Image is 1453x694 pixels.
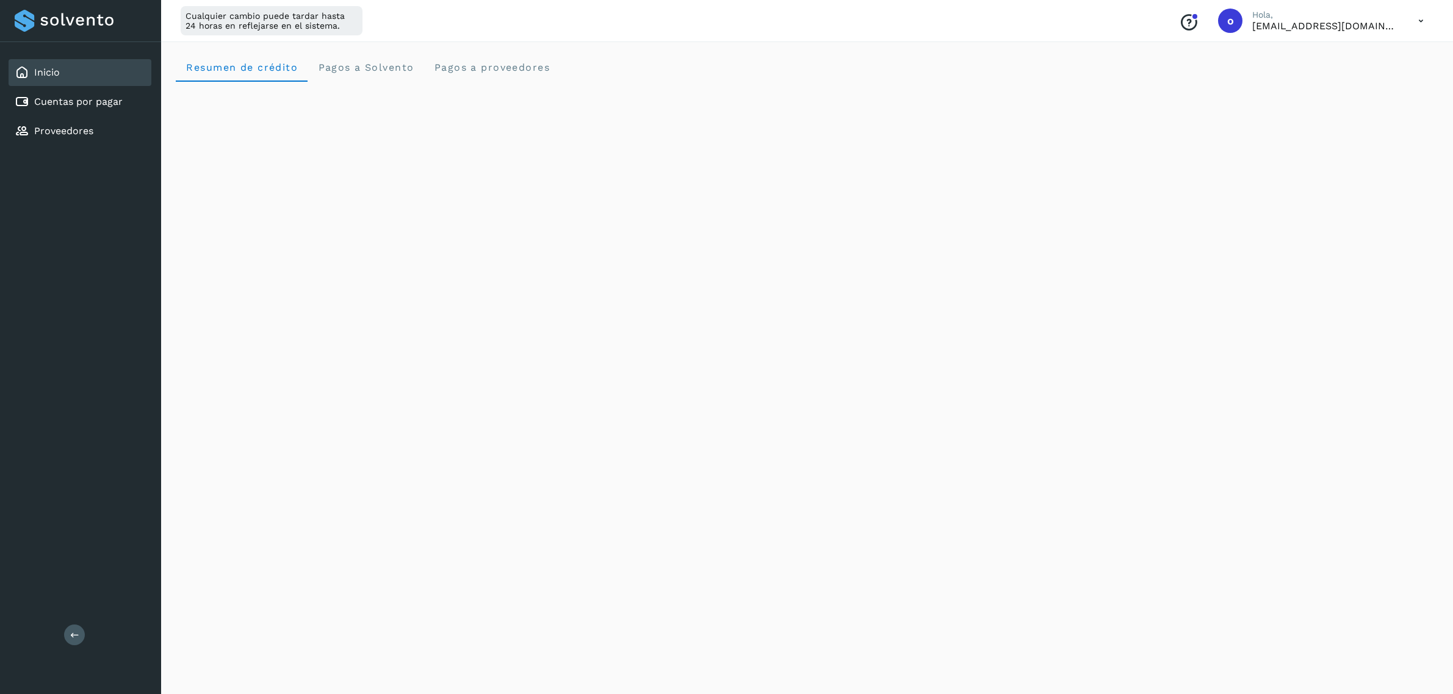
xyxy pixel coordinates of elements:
div: Inicio [9,59,151,86]
span: Resumen de crédito [186,62,298,73]
a: Proveedores [34,125,93,137]
span: Pagos a proveedores [433,62,550,73]
a: Inicio [34,66,60,78]
span: Pagos a Solvento [317,62,414,73]
div: Cualquier cambio puede tardar hasta 24 horas en reflejarse en el sistema. [181,6,362,35]
p: orlando@rfllogistics.com.mx [1252,20,1399,32]
p: Hola, [1252,10,1399,20]
a: Cuentas por pagar [34,96,123,107]
div: Proveedores [9,118,151,145]
div: Cuentas por pagar [9,88,151,115]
